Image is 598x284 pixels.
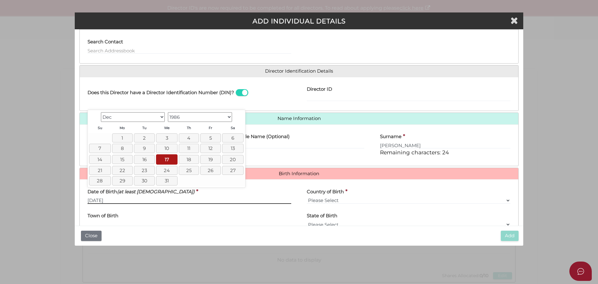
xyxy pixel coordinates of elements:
span: Monday [120,126,125,130]
i: (at least [DEMOGRAPHIC_DATA]) [117,189,195,195]
a: 5 [200,133,221,142]
a: 6 [222,133,244,142]
a: 21 [89,166,111,175]
a: 30 [134,176,155,185]
span: Saturday [231,126,235,130]
a: 8 [112,144,133,153]
h4: Date of Birth [88,189,195,195]
a: 13 [222,144,244,153]
a: Birth Information [84,171,514,176]
span: Thursday [187,126,191,130]
span: Wednesday [164,126,170,130]
a: 9 [134,144,155,153]
a: 20 [222,155,244,164]
a: 2 [134,133,155,142]
a: Name Information [84,116,514,121]
a: 29 [112,176,133,185]
select: v [307,197,510,204]
a: 26 [200,166,221,175]
span: Remaining characters: 24 [380,149,449,156]
a: 18 [179,155,199,164]
a: 1 [112,133,133,142]
a: 17 [156,154,178,165]
button: Close [81,231,102,241]
h4: Country of Birth [307,189,344,195]
a: 23 [134,166,155,175]
a: 7 [89,144,111,153]
span: Tuesday [142,126,146,130]
a: 15 [112,155,133,164]
a: 12 [200,144,221,153]
h4: Town of Birth [88,213,118,219]
a: 10 [156,144,178,153]
a: 16 [134,155,155,164]
a: 25 [179,166,199,175]
a: Next [234,111,244,121]
a: 11 [179,144,199,153]
a: 27 [222,166,244,175]
span: Friday [209,126,212,130]
button: Add [501,231,519,241]
a: 31 [156,176,178,185]
a: 14 [89,155,111,164]
input: dd/mm/yyyy [88,197,291,204]
a: 24 [156,166,178,175]
h4: Middle Name (Optional) [234,134,290,139]
span: Sunday [98,126,102,130]
button: Open asap [569,262,592,281]
a: 3 [156,133,178,142]
a: 19 [200,155,221,164]
h4: State of Birth [307,213,337,219]
a: 22 [112,166,133,175]
a: 28 [89,176,111,185]
h4: Surname [380,134,401,139]
a: 4 [179,133,199,142]
a: Prev [89,111,99,121]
